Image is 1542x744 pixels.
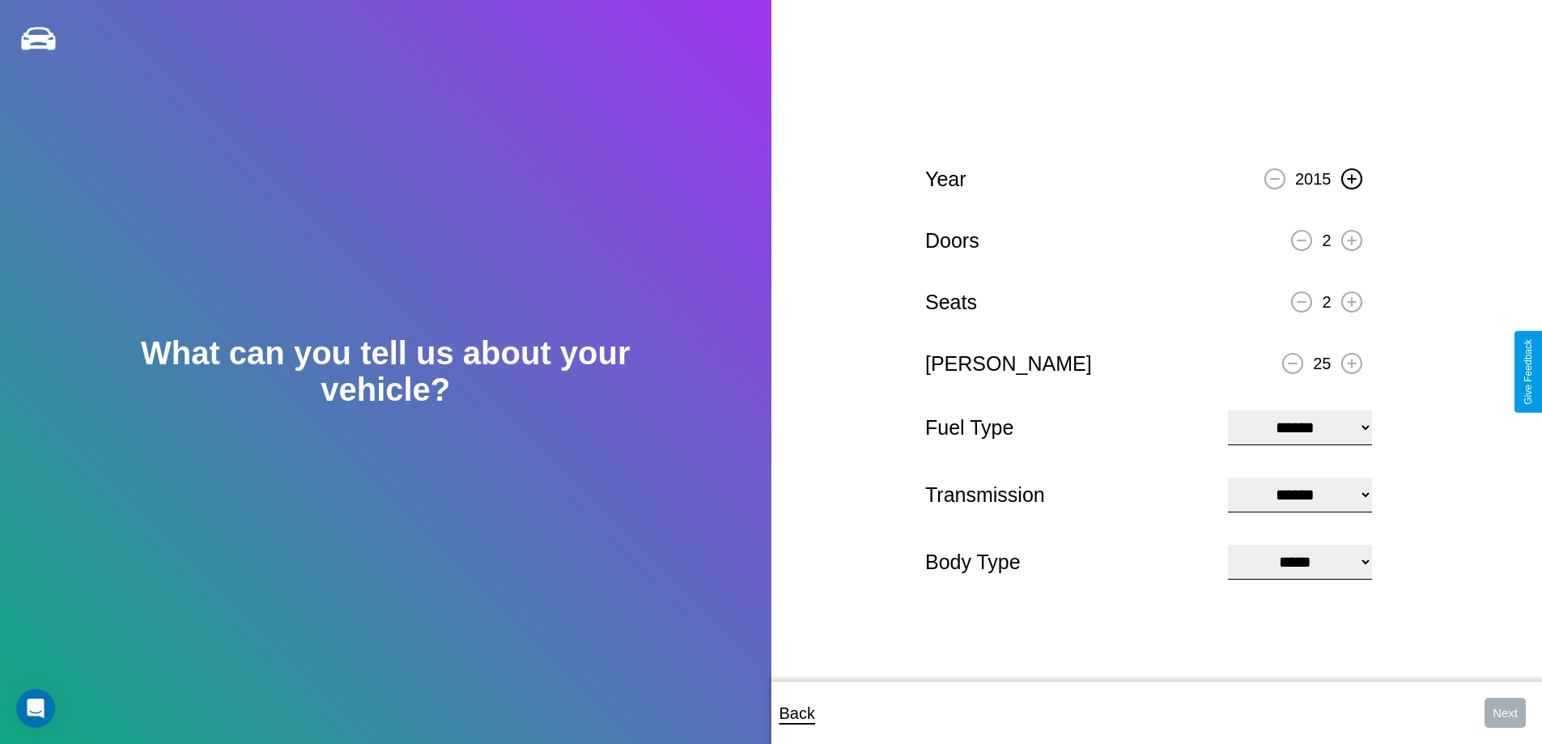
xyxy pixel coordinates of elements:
[925,223,979,259] p: Doors
[1313,349,1331,378] p: 25
[16,689,55,728] iframe: Intercom live chat
[925,477,1212,513] p: Transmission
[1322,226,1331,255] p: 2
[925,544,1212,580] p: Body Type
[925,161,966,198] p: Year
[925,284,977,321] p: Seats
[1322,287,1331,317] p: 2
[1523,339,1534,405] div: Give Feedback
[779,699,815,728] p: Back
[1295,164,1332,193] p: 2015
[925,410,1212,446] p: Fuel Type
[925,346,1092,382] p: [PERSON_NAME]
[1485,698,1526,728] button: Next
[77,335,694,408] h2: What can you tell us about your vehicle?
